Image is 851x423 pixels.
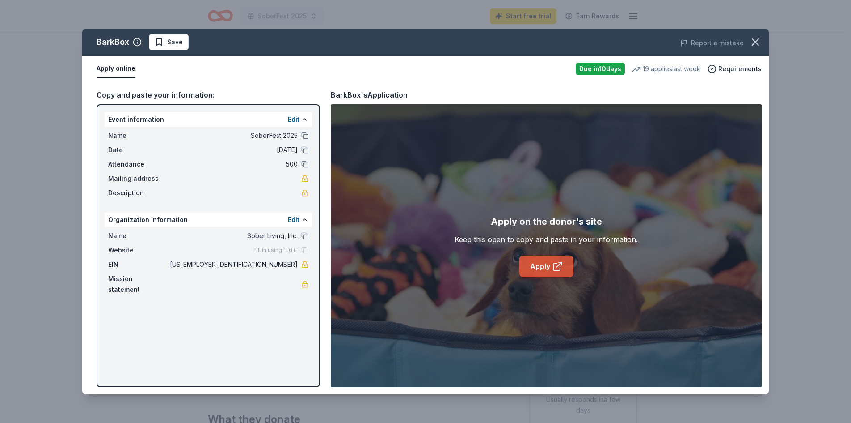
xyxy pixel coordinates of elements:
span: Name [108,231,168,241]
span: [US_EMPLOYER_IDENTIFICATION_NUMBER] [168,259,298,270]
span: Date [108,145,168,155]
span: Website [108,245,168,256]
div: Keep this open to copy and paste in your information. [455,234,638,245]
div: Organization information [105,213,312,227]
button: Edit [288,214,299,225]
div: Copy and paste your information: [97,89,320,101]
span: Mission statement [108,273,168,295]
span: Sober Living, Inc. [168,231,298,241]
span: Requirements [718,64,762,74]
span: Description [108,188,168,198]
div: Event information [105,112,312,127]
div: BarkBox's Application [331,89,408,101]
button: Edit [288,114,299,125]
button: Requirements [708,64,762,74]
span: Name [108,130,168,141]
span: Save [167,37,183,47]
span: SoberFest 2025 [168,130,298,141]
span: Fill in using "Edit" [253,247,298,254]
button: Report a mistake [680,38,744,48]
button: Save [149,34,189,50]
div: 19 applies last week [632,64,700,74]
span: EIN [108,259,168,270]
span: 500 [168,159,298,170]
span: Mailing address [108,173,168,184]
div: BarkBox [97,35,129,49]
a: Apply [519,256,573,277]
span: [DATE] [168,145,298,155]
button: Apply online [97,60,135,78]
div: Due in 10 days [576,63,625,75]
div: Apply on the donor's site [491,214,602,229]
span: Attendance [108,159,168,170]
